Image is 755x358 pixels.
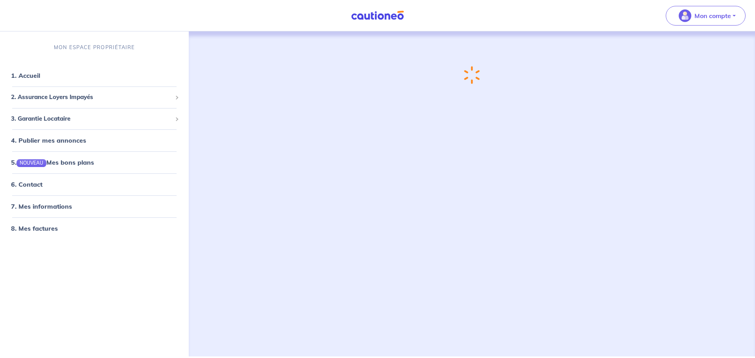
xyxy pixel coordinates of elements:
[11,202,72,210] a: 7. Mes informations
[3,198,186,214] div: 7. Mes informations
[463,66,480,85] img: loading-spinner
[11,224,58,232] a: 8. Mes factures
[3,132,186,148] div: 4. Publier mes annonces
[679,9,691,22] img: illu_account_valid_menu.svg
[666,6,746,26] button: illu_account_valid_menu.svgMon compte
[3,111,186,127] div: 3. Garantie Locataire
[3,220,186,236] div: 8. Mes factures
[54,44,135,51] p: MON ESPACE PROPRIÉTAIRE
[3,68,186,83] div: 1. Accueil
[11,72,40,79] a: 1. Accueil
[11,180,42,188] a: 6. Contact
[11,93,172,102] span: 2. Assurance Loyers Impayés
[11,136,86,144] a: 4. Publier mes annonces
[694,11,731,20] p: Mon compte
[348,11,407,20] img: Cautioneo
[3,154,186,170] div: 5.NOUVEAUMes bons plans
[11,114,172,123] span: 3. Garantie Locataire
[3,176,186,192] div: 6. Contact
[11,158,94,166] a: 5.NOUVEAUMes bons plans
[3,90,186,105] div: 2. Assurance Loyers Impayés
